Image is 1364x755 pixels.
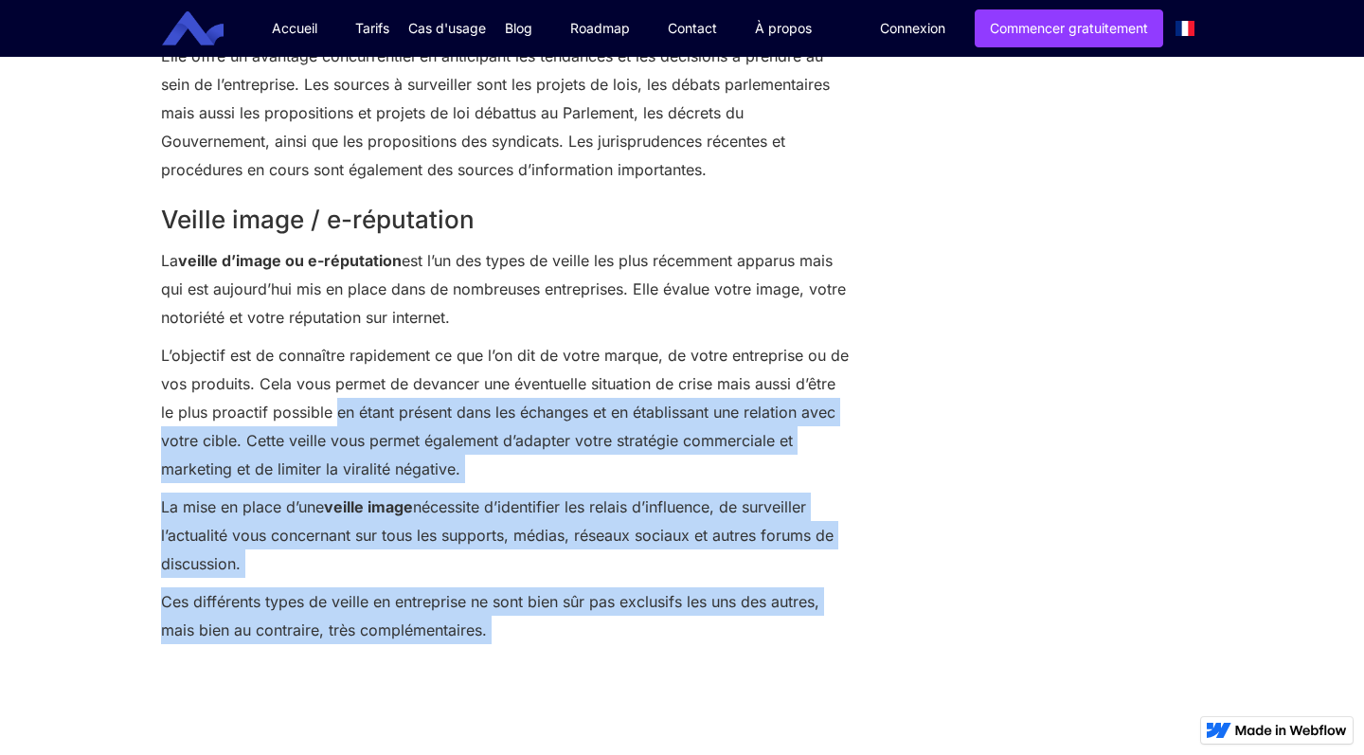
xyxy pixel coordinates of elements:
p: La est l’un des types de veille les plus récemment apparus mais qui est aujourd’hui mis en place ... [161,246,850,332]
p: L’objectif est de connaître rapidement ce que l’on dit de votre marque, de votre entreprise ou de... [161,341,850,483]
p: Elle offre un avantage concurrentiel en anticipant les tendances et les décisions à prendre au se... [161,42,850,184]
a: home [176,11,238,46]
strong: veille image [324,497,413,516]
p: ‍ [161,692,850,720]
a: Connexion [866,10,960,46]
p: Ces différents types de veille en entreprise ne sont bien sûr pas exclusifs les uns des autres, m... [161,587,850,644]
p: La mise en place d’une nécessite d’identifier les relais d’influence, de surveiller l’actualité v... [161,493,850,578]
h2: Veille image / e-réputation [161,203,850,237]
p: ‍ [161,654,850,682]
strong: veille d’image ou e-réputation [178,251,402,270]
a: Commencer gratuitement [975,9,1163,47]
img: Made in Webflow [1235,725,1347,736]
div: Cas d'usage [408,19,486,38]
